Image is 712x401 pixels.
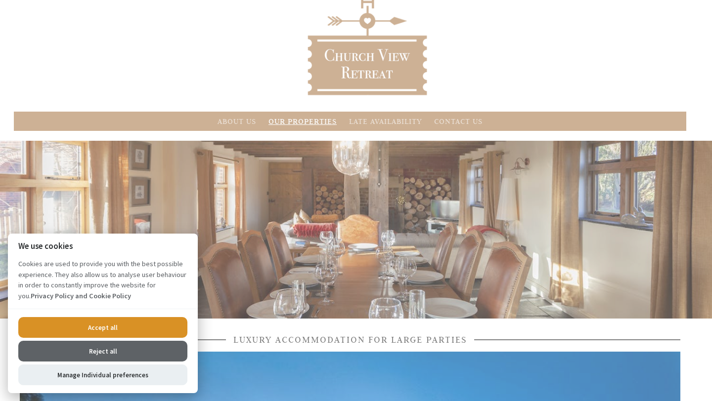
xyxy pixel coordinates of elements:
[18,317,187,338] button: Accept all
[349,117,422,126] a: Late Availability
[434,117,483,126] a: Contact Us
[18,341,187,361] button: Reject all
[268,117,337,126] a: Our Properties
[8,259,198,309] p: Cookies are used to provide you with the best possible experience. They also allow us to analyse ...
[18,364,187,385] button: Manage Individual preferences
[226,334,474,345] span: Luxury accommodation for large parties
[31,291,131,300] a: Privacy Policy and Cookie Policy
[218,117,256,126] a: About Us
[8,241,198,251] h2: We use cookies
